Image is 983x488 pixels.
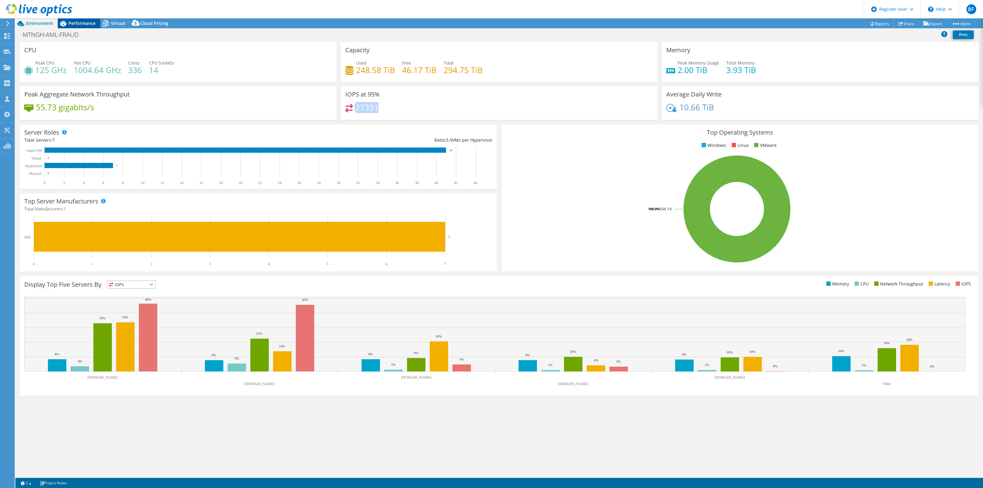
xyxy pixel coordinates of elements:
[107,281,155,288] span: IOPS
[48,172,49,175] text: 0
[52,137,55,143] span: 7
[26,148,42,153] text: Guest VM
[212,353,216,357] text: 8%
[145,297,151,301] text: 46%
[245,382,275,386] text: [DOMAIN_NAME]
[297,181,301,185] text: 26
[160,181,164,185] text: 12
[33,262,35,266] text: 0
[666,47,690,53] h3: Memory
[444,262,446,266] text: 7
[74,67,121,73] h4: 1004.64 GHz
[558,382,589,386] text: [DOMAIN_NAME]
[506,129,974,136] h3: Top Operating Systems
[48,156,49,159] text: 0
[83,181,85,185] text: 4
[376,181,379,185] text: 34
[302,298,308,301] text: 45%
[883,382,891,386] text: Other
[444,67,483,73] h4: 294.75 TiB
[31,156,42,160] text: Virtual
[78,359,82,363] text: 4%
[402,67,437,73] h4: 46.17 TiB
[678,60,719,66] span: Peak Memory Usage
[149,67,174,73] h4: 14
[24,91,130,98] h3: Peak Aggregate Network Throughput
[337,181,340,185] text: 30
[149,60,174,66] span: CPU Sockets
[24,47,37,53] h3: CPU
[63,181,65,185] text: 2
[128,60,140,66] span: Cores
[327,262,328,266] text: 5
[726,60,754,66] span: Total Memory
[730,142,749,149] li: Linux
[616,360,621,363] text: 3%
[180,181,183,185] text: 14
[648,207,660,211] tspan: 100.0%
[705,363,709,367] text: 1%
[268,262,270,266] text: 4
[930,364,934,368] text: 0%
[35,67,67,73] h4: 125 GHz
[36,104,94,111] h4: 55.73 gigabits/s
[454,181,458,185] text: 42
[947,19,975,28] a: More
[436,334,442,338] text: 20%
[24,129,59,136] h3: Server Roles
[678,67,719,73] h4: 2.00 TiB
[548,363,553,367] text: 1%
[24,206,492,212] h4: Total Manufacturers:
[278,181,281,185] text: 24
[128,67,142,73] h4: 336
[69,20,96,26] span: Performance
[883,341,890,345] text: 16%
[446,137,452,143] span: 5.9
[726,67,756,73] h4: 3.93 TiB
[345,91,380,98] h3: IOPS at 95%
[927,281,950,287] li: Latency
[660,207,672,211] tspan: ESXi 7.0
[256,332,262,335] text: 22%
[99,316,105,320] text: 33%
[209,262,211,266] text: 3
[864,19,894,28] a: Reports
[749,350,755,353] text: 10%
[368,352,373,356] text: 8%
[954,281,971,287] li: IOPS
[953,30,974,39] a: Print
[234,356,239,360] text: 5%
[753,142,777,149] li: VMware
[345,47,370,53] h3: Capacity
[35,60,54,66] span: Peak CPU
[415,181,419,185] text: 38
[402,60,411,66] span: Free
[35,479,71,487] a: Project Notes
[682,352,687,356] text: 8%
[17,479,36,487] a: 2
[906,338,912,341] text: 18%
[88,375,118,380] text: [DOMAIN_NAME]
[20,31,88,38] h1: MTNGH-AML-FRAUD
[29,171,41,176] text: Physical
[894,19,919,28] a: Share
[24,198,98,205] h3: Top Server Manufacturers
[853,281,869,287] li: CPU
[448,235,450,239] text: 7
[450,149,452,152] text: 41
[355,104,378,111] h4: 27331
[24,137,258,144] div: Total Servers:
[151,262,152,266] text: 2
[258,181,262,185] text: 22
[666,91,722,98] h3: Average Daily Write
[862,363,866,367] text: 1%
[391,363,396,366] text: 1%
[414,351,418,355] text: 9%
[525,353,530,357] text: 8%
[918,19,947,28] a: Export
[434,181,438,185] text: 40
[102,181,104,185] text: 6
[140,20,168,26] span: Cloud Pricing
[726,350,733,354] text: 10%
[239,181,242,185] text: 20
